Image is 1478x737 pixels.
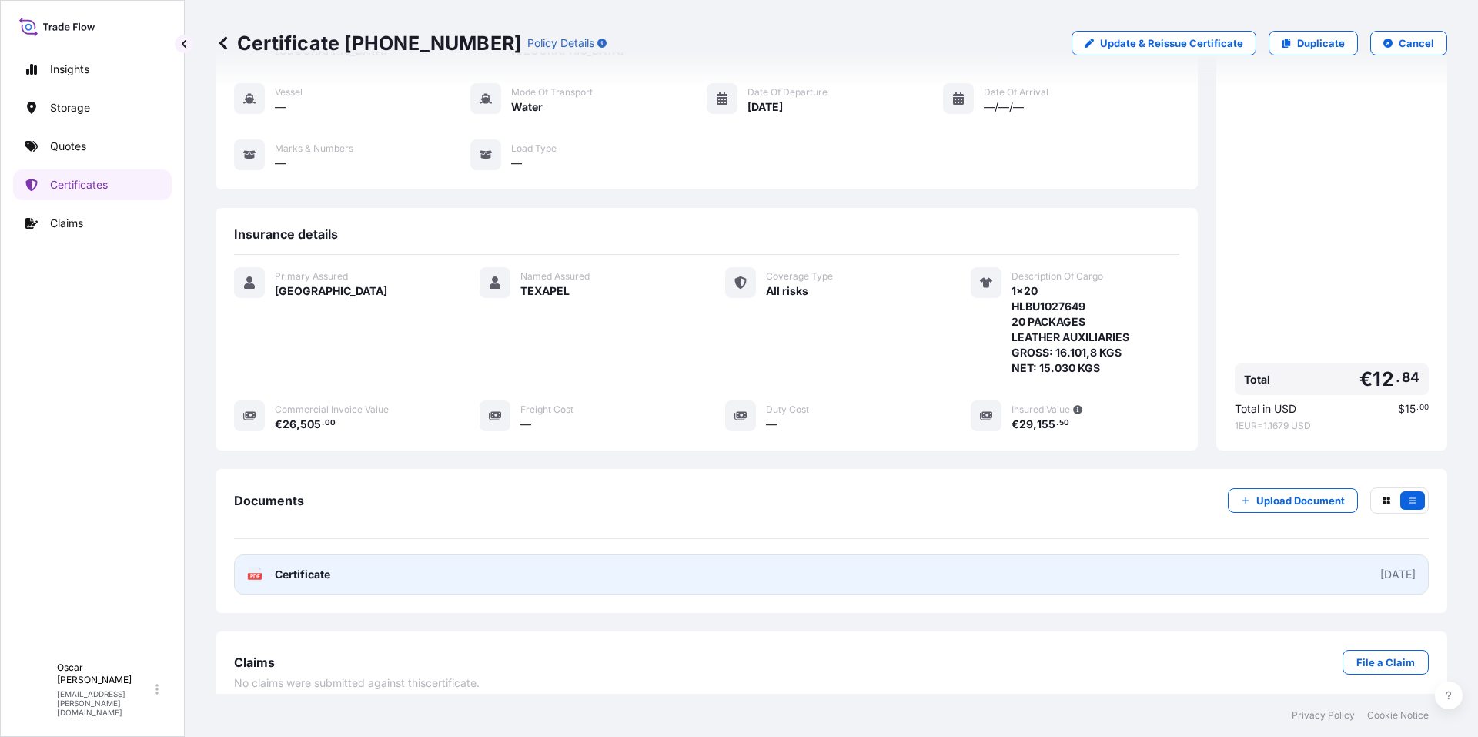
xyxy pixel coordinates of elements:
span: — [275,99,286,115]
p: [EMAIL_ADDRESS][PERSON_NAME][DOMAIN_NAME] [57,689,152,717]
span: 1x20 HLBU1027649 20 PACKAGES LEATHER AUXILIARIES GROSS: 16.101,8 KGS NET: 15.030 KGS [1012,283,1129,376]
div: [DATE] [1380,567,1416,582]
span: Vessel [275,86,303,99]
a: Storage [13,92,172,123]
span: , [1033,419,1037,430]
p: Claims [50,216,83,231]
span: 1 EUR = 1.1679 USD [1235,420,1429,432]
p: Upload Document [1256,493,1345,508]
a: Certificates [13,169,172,200]
span: — [511,156,522,171]
a: Insights [13,54,172,85]
span: [DATE] [747,99,783,115]
span: 15 [1405,404,1416,414]
span: . [1396,373,1400,382]
span: 155 [1037,419,1055,430]
span: $ [1398,404,1405,414]
p: Certificates [50,177,108,193]
button: Cancel [1370,31,1447,55]
p: Update & Reissue Certificate [1100,35,1243,51]
span: 12 [1373,370,1393,389]
a: Claims [13,208,172,239]
span: Freight Cost [520,404,573,416]
a: Cookie Notice [1367,709,1429,722]
p: Certificate [PHONE_NUMBER] [216,31,521,55]
span: 00 [325,420,336,426]
span: All risks [766,283,808,299]
span: Duty Cost [766,404,809,416]
a: PDFCertificate[DATE] [234,554,1429,595]
span: 26 [283,419,296,430]
span: —/—/— [984,99,1024,115]
p: Policy Details [527,35,594,51]
a: Duplicate [1269,31,1358,55]
span: 00 [1419,405,1429,410]
span: . [1056,420,1058,426]
span: Water [511,99,543,115]
span: Commercial Invoice Value [275,404,389,416]
span: No claims were submitted against this certificate . [234,675,480,691]
span: 84 [1402,373,1419,382]
p: Oscar [PERSON_NAME] [57,662,152,686]
span: Marks & Numbers [275,142,353,155]
span: Mode of Transport [511,86,593,99]
span: Insured Value [1012,404,1070,416]
p: Storage [50,100,90,116]
span: Date of Departure [747,86,828,99]
span: Total [1244,372,1270,387]
text: PDF [250,574,260,579]
p: Insights [50,62,89,77]
span: € [275,419,283,430]
span: Total in USD [1235,401,1296,417]
p: File a Claim [1356,655,1415,670]
span: — [275,156,286,171]
button: Upload Document [1228,488,1358,513]
span: . [322,420,324,426]
span: Insurance details [234,226,338,242]
span: 50 [1059,420,1069,426]
span: — [766,417,777,432]
span: € [1359,370,1373,389]
span: , [296,419,300,430]
p: Quotes [50,139,86,154]
a: Quotes [13,131,172,162]
a: Privacy Policy [1292,709,1355,722]
span: Coverage Type [766,270,833,283]
p: Duplicate [1297,35,1345,51]
span: Certificate [275,567,330,582]
span: — [520,417,531,432]
span: Date of Arrival [984,86,1048,99]
span: Primary Assured [275,270,348,283]
span: TEXAPEL [520,283,570,299]
span: O [30,682,41,697]
span: Description Of Cargo [1012,270,1103,283]
p: Cancel [1399,35,1434,51]
span: Claims [234,655,275,670]
span: 29 [1019,419,1033,430]
a: File a Claim [1343,650,1429,675]
span: Load Type [511,142,557,155]
a: Update & Reissue Certificate [1072,31,1256,55]
span: . [1416,405,1419,410]
span: € [1012,419,1019,430]
span: 505 [300,419,321,430]
span: Documents [234,493,304,508]
span: Named Assured [520,270,590,283]
span: [GEOGRAPHIC_DATA] [275,283,387,299]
